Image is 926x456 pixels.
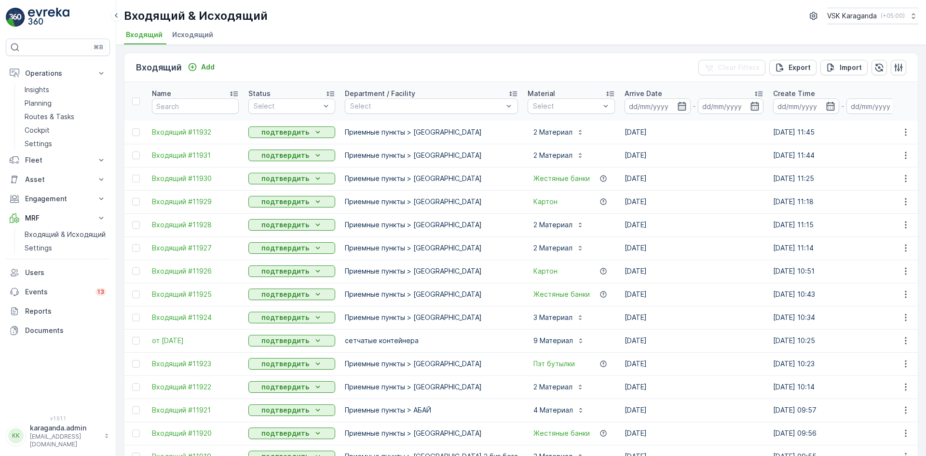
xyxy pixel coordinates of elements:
p: подтвердить [261,220,309,230]
button: подтвердить [248,150,335,161]
a: Входящий #11923 [152,359,239,369]
a: Жестяные банки [533,290,590,299]
p: Arrive Date [625,89,662,98]
td: [DATE] [620,306,768,329]
p: подтвердить [261,428,309,438]
a: Users [6,263,110,282]
p: Routes & Tasks [25,112,74,122]
p: Export [789,63,811,72]
button: Add [184,61,218,73]
p: Users [25,268,106,277]
button: подтвердить [248,219,335,231]
p: Select [350,101,503,111]
a: Пэт бутылки [533,359,575,369]
a: Routes & Tasks [21,110,110,124]
button: подтвердить [248,173,335,184]
input: dd/mm/yyyy [846,98,912,114]
a: Входящий #11932 [152,127,239,137]
button: подтвердить [248,358,335,370]
td: [DATE] 09:57 [768,399,917,422]
p: 2 Материал [533,151,572,160]
p: Operations [25,69,91,78]
button: подтвердить [248,265,335,277]
p: подтвердить [261,336,309,345]
p: ( +05:00 ) [881,12,905,20]
p: Reports [25,306,106,316]
button: Import [820,60,868,75]
input: dd/mm/yyyy [625,98,691,114]
a: Картон [533,266,558,276]
button: 4 Материал [528,402,590,418]
p: Department / Facility [345,89,415,98]
td: [DATE] 11:45 [768,121,917,144]
a: Картон [533,197,558,207]
div: Toggle Row Selected [132,221,140,229]
p: Status [248,89,271,98]
a: Входящий #11924 [152,313,239,322]
span: от [DATE] [152,336,239,345]
p: сетчатыe контейнера [345,336,518,345]
td: [DATE] [620,399,768,422]
button: подтвердить [248,196,335,207]
span: Входящий #11931 [152,151,239,160]
p: подтвердить [261,197,309,207]
p: Входящий [136,61,182,74]
p: Cockpit [25,125,50,135]
p: 3 Материал [533,313,572,322]
p: Settings [25,139,52,149]
p: 9 Материал [533,336,573,345]
button: подтвердить [248,312,335,323]
a: Входящий #11928 [152,220,239,230]
a: Жестяные банки [533,174,590,183]
p: подтвердить [261,359,309,369]
div: Toggle Row Selected [132,360,140,368]
button: Export [769,60,817,75]
td: [DATE] [620,144,768,167]
a: Входящий #11920 [152,428,239,438]
a: Planning [21,97,110,110]
p: VSK Karaganda [827,11,877,21]
td: [DATE] [620,260,768,283]
a: Входящий & Исходящий [21,228,110,241]
p: Приемные пункты > [GEOGRAPHIC_DATA] [345,266,518,276]
a: Входящий #11929 [152,197,239,207]
p: 2 Материал [533,243,572,253]
button: 2 Материал [528,148,590,163]
p: Приемные пункты > [GEOGRAPHIC_DATA] [345,220,518,230]
p: Events [25,287,90,297]
div: KK [8,428,24,443]
a: Входящий #11926 [152,266,239,276]
td: [DATE] 11:44 [768,144,917,167]
p: 4 Материал [533,405,573,415]
button: подтвердить [248,289,335,300]
button: KKkaraganda.admin[EMAIL_ADDRESS][DOMAIN_NAME] [6,423,110,448]
button: 2 Материал [528,240,590,256]
span: Входящий #11927 [152,243,239,253]
p: ⌘B [94,43,103,51]
button: подтвердить [248,126,335,138]
button: 2 Материал [528,217,590,233]
p: подтвердить [261,405,309,415]
a: Documents [6,321,110,340]
td: [DATE] 10:14 [768,375,917,399]
p: Clear Filters [718,63,760,72]
a: Входящий #11921 [152,405,239,415]
button: подтвердить [248,242,335,254]
p: подтвердить [261,151,309,160]
input: dd/mm/yyyy [773,98,839,114]
p: Приемные пункты > АБАЙ [345,405,518,415]
div: Toggle Row Selected [132,383,140,391]
a: Жестяные банки [533,428,590,438]
p: Fleet [25,155,91,165]
p: подтвердить [261,243,309,253]
span: Входящий #11922 [152,382,239,392]
td: [DATE] 10:34 [768,306,917,329]
td: [DATE] 10:43 [768,283,917,306]
p: 2 Материал [533,127,572,137]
